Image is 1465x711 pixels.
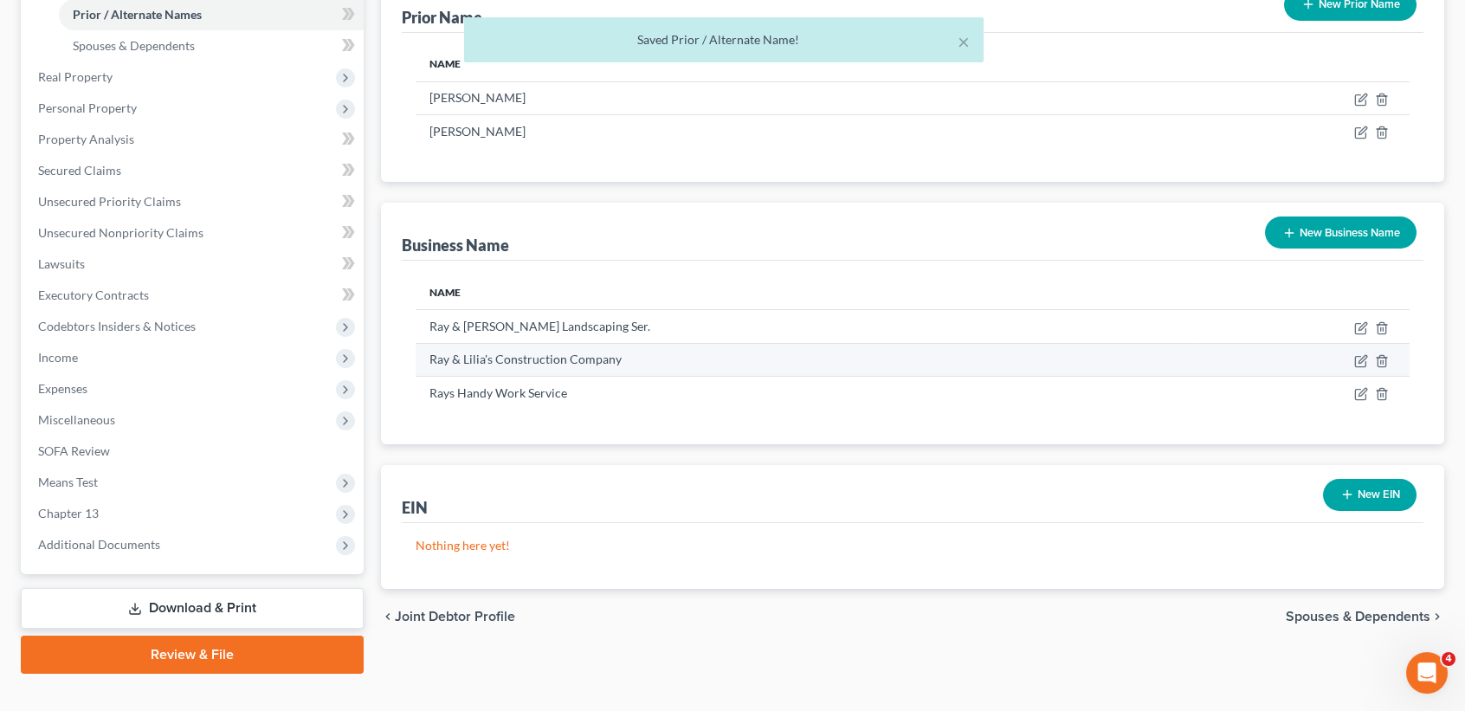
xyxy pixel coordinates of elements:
a: Unsecured Nonpriority Claims [24,217,364,249]
span: Lawsuits [38,256,85,271]
td: [PERSON_NAME] [416,81,1053,114]
button: New EIN [1323,479,1417,511]
td: Ray & [PERSON_NAME] Landscaping Ser. [416,310,1193,343]
td: [PERSON_NAME] [416,114,1053,147]
a: Lawsuits [24,249,364,280]
div: Saved Prior / Alternate Name! [478,31,970,48]
span: Codebtors Insiders & Notices [38,319,196,333]
button: chevron_left Joint Debtor Profile [381,610,515,624]
div: EIN [402,497,428,518]
a: Download & Print [21,588,364,629]
p: Nothing here yet! [416,537,1410,554]
span: Chapter 13 [38,506,99,520]
span: Spouses & Dependents [1286,610,1430,624]
td: Ray & Lilia's Construction Company [416,343,1193,376]
span: Expenses [38,381,87,396]
span: Real Property [38,69,113,84]
span: Miscellaneous [38,412,115,427]
span: Prior / Alternate Names [73,7,202,22]
a: Review & File [21,636,364,674]
span: Executory Contracts [38,288,149,302]
span: Additional Documents [38,537,160,552]
button: × [958,31,970,52]
a: Property Analysis [24,124,364,155]
a: Unsecured Priority Claims [24,186,364,217]
button: Spouses & Dependents chevron_right [1286,610,1444,624]
i: chevron_left [381,610,395,624]
div: Business Name [402,235,509,255]
span: SOFA Review [38,443,110,458]
span: 4 [1442,652,1455,666]
span: Property Analysis [38,132,134,146]
span: Income [38,350,78,365]
span: Unsecured Priority Claims [38,194,181,209]
a: Secured Claims [24,155,364,186]
iframe: Intercom live chat [1406,652,1448,694]
button: New Business Name [1265,217,1417,249]
div: Prior Name [402,7,482,28]
th: Name [416,275,1193,309]
a: SOFA Review [24,436,364,467]
td: Rays Handy Work Service [416,377,1193,410]
a: Executory Contracts [24,280,364,311]
span: Means Test [38,475,98,489]
span: Secured Claims [38,163,121,178]
span: Joint Debtor Profile [395,610,515,624]
span: Unsecured Nonpriority Claims [38,225,203,240]
i: chevron_right [1430,610,1444,624]
span: Personal Property [38,100,137,115]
